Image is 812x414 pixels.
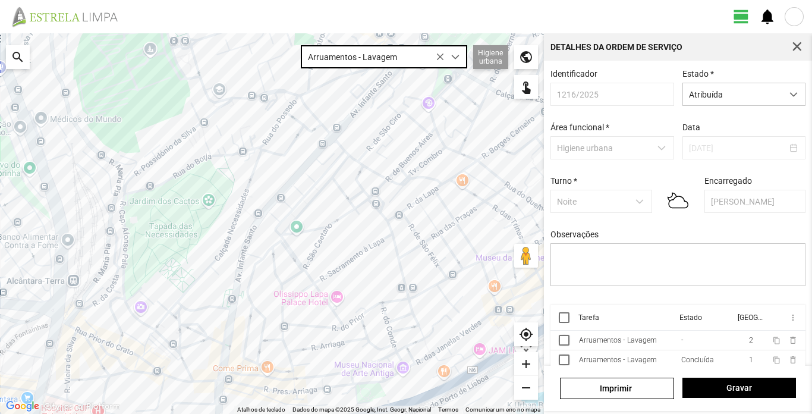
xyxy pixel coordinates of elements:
[788,355,797,365] span: delete_outline
[550,123,609,132] label: Área funcional *
[514,376,538,400] div: remove
[444,46,467,68] div: dropdown trigger
[550,230,599,239] label: Observações
[514,322,538,346] div: my_location
[550,43,682,51] div: Detalhes da Ordem de Serviço
[759,8,776,26] span: notifications
[578,313,599,322] div: Tarefa
[514,352,538,376] div: add
[438,406,458,413] a: Termos
[681,356,713,364] div: Concluída
[3,399,42,414] img: Google
[772,355,782,365] button: content_copy
[579,356,657,364] div: Arruamentos - Lavagem
[514,45,538,69] div: public
[465,406,540,413] a: Comunicar um erro no mapa
[668,188,688,213] img: 03n.svg
[688,383,789,393] span: Gravar
[772,335,782,345] button: content_copy
[473,45,508,69] div: Higiene urbana
[514,244,538,268] button: Arraste o Pegman para o mapa para abrir o Street View
[782,83,805,105] div: dropdown trigger
[737,313,762,322] div: [GEOGRAPHIC_DATA]
[237,406,285,414] button: Atalhos de teclado
[788,313,797,322] span: more_vert
[704,176,752,186] label: Encarregado
[772,356,780,364] span: content_copy
[788,335,797,345] span: delete_outline
[560,378,673,399] a: Imprimir
[681,336,683,344] div: -
[679,313,701,322] div: Estado
[683,83,782,105] span: Atribuída
[682,69,714,79] label: Estado *
[682,123,700,132] label: Data
[301,46,444,68] span: Arruamentos - Lavagem
[749,356,753,364] span: 1
[3,399,42,414] a: Abrir esta área no Google Maps (abre uma nova janela)
[550,176,577,186] label: Turno *
[550,69,597,79] label: Identificador
[579,336,657,344] div: Arruamentos - Lavagem
[292,406,431,413] span: Dados do mapa ©2025 Google, Inst. Geogr. Nacional
[749,336,753,344] span: 2
[772,337,780,344] span: content_copy
[514,75,538,99] div: touch_app
[8,6,131,27] img: file
[732,8,750,26] span: view_day
[682,378,796,398] button: Gravar
[6,45,30,69] div: search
